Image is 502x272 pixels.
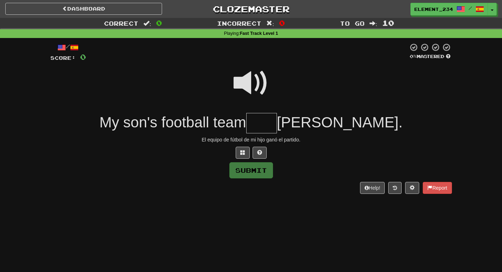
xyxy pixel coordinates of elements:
strong: Fast Track Level 1 [240,31,278,36]
span: 0 [80,52,86,61]
button: Help! [360,182,385,194]
span: 0 % [410,53,417,59]
button: Submit [229,162,273,178]
a: Element_234 / [410,3,488,15]
span: : [143,20,151,26]
div: Mastered [408,53,452,60]
button: Report [423,182,452,194]
a: Dashboard [5,3,162,15]
span: : [370,20,377,26]
span: / [469,6,472,11]
span: To go [340,20,365,27]
span: Score: [50,55,76,61]
span: Correct [104,20,138,27]
div: El equipo de fútbol de mi hijo ganó el partido. [50,136,452,143]
span: [PERSON_NAME]. [277,114,403,131]
span: 10 [382,19,394,27]
span: 0 [279,19,285,27]
span: : [266,20,274,26]
span: 0 [156,19,162,27]
button: Switch sentence to multiple choice alt+p [236,147,250,159]
a: Clozemaster [173,3,329,15]
span: My son's football team [99,114,246,131]
button: Round history (alt+y) [388,182,402,194]
span: Element_234 [414,6,453,12]
button: Single letter hint - you only get 1 per sentence and score half the points! alt+h [253,147,267,159]
div: / [50,43,86,52]
span: Incorrect [217,20,261,27]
